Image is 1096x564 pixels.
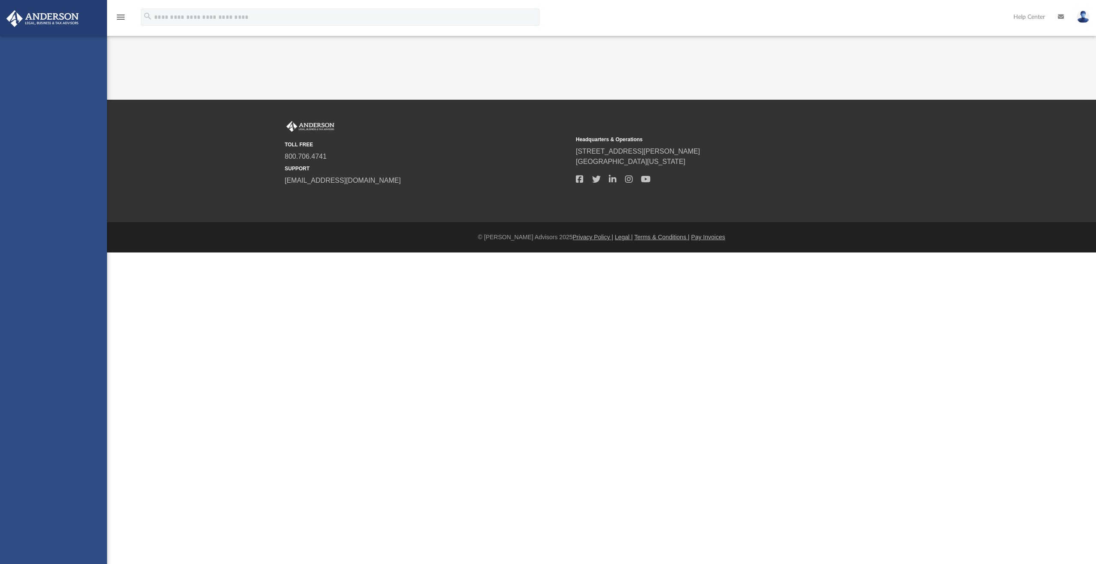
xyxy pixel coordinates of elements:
img: Anderson Advisors Platinum Portal [285,121,336,132]
img: User Pic [1077,11,1090,23]
a: Legal | [615,234,633,240]
a: Terms & Conditions | [634,234,690,240]
a: Privacy Policy | [573,234,614,240]
a: 800.706.4741 [285,153,327,160]
a: [STREET_ADDRESS][PERSON_NAME] [576,148,700,155]
img: Anderson Advisors Platinum Portal [4,10,81,27]
i: search [143,12,152,21]
a: [EMAIL_ADDRESS][DOMAIN_NAME] [285,177,401,184]
small: SUPPORT [285,165,570,172]
a: Pay Invoices [691,234,725,240]
i: menu [116,12,126,22]
small: TOLL FREE [285,141,570,148]
div: © [PERSON_NAME] Advisors 2025 [107,233,1096,242]
a: [GEOGRAPHIC_DATA][US_STATE] [576,158,685,165]
a: menu [116,16,126,22]
small: Headquarters & Operations [576,136,861,143]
